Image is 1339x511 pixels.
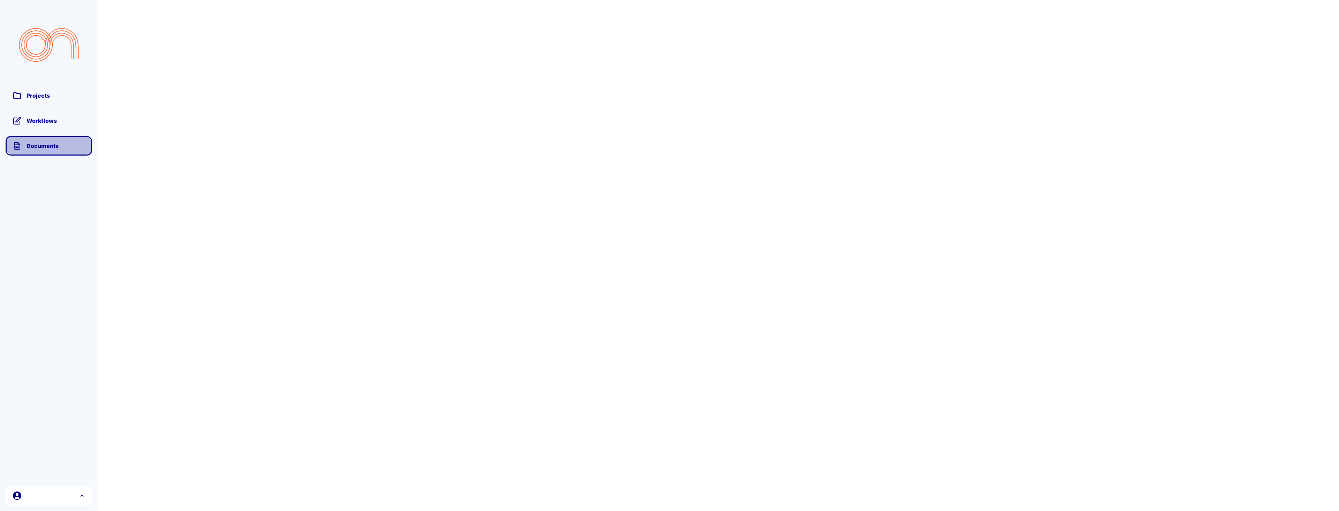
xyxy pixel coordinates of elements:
[26,142,85,149] span: Documents
[6,111,92,130] a: Workflows
[6,86,92,105] a: Projects
[6,136,92,156] a: Documents
[26,117,85,124] span: Workflows
[26,92,85,99] span: Projects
